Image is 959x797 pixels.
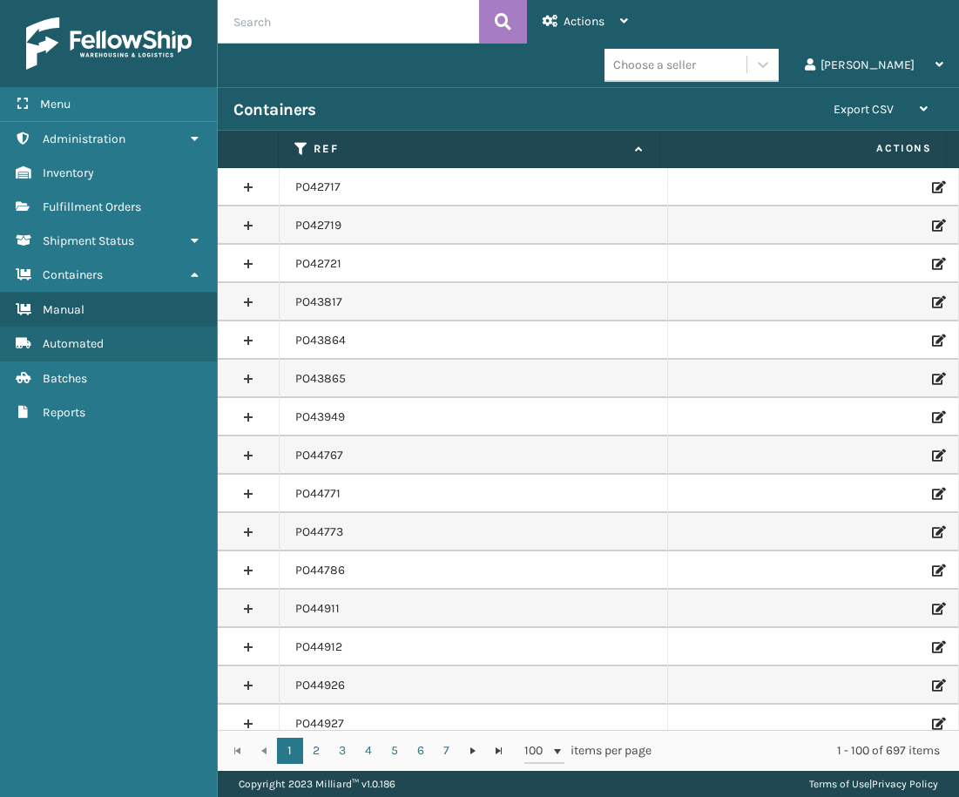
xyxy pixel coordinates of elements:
[295,447,343,464] a: PO44767
[434,738,460,764] a: 7
[355,738,382,764] a: 4
[932,603,942,615] i: Edit
[295,523,343,541] a: PO44773
[295,255,341,273] a: PO42721
[295,638,342,656] a: PO44912
[295,409,345,426] a: PO43949
[408,738,434,764] a: 6
[932,718,942,730] i: Edit
[932,181,942,193] i: Edit
[932,488,942,500] i: Edit
[486,738,512,764] a: Go to the last page
[295,485,341,503] a: PO44771
[295,600,340,618] a: PO44911
[524,742,550,760] span: 100
[26,17,192,70] img: logo
[295,370,346,388] a: PO43865
[239,771,395,797] p: Copyright 2023 Milliard™ v 1.0.186
[43,165,94,180] span: Inventory
[43,371,87,386] span: Batches
[460,738,486,764] a: Go to the next page
[43,132,125,146] span: Administration
[43,267,103,282] span: Containers
[932,296,942,308] i: Edit
[809,778,869,790] a: Terms of Use
[295,677,345,694] a: PO44926
[43,199,141,214] span: Fulfillment Orders
[277,738,303,764] a: 1
[932,334,942,347] i: Edit
[665,134,942,163] span: Actions
[314,141,626,157] label: Ref
[872,778,938,790] a: Privacy Policy
[613,56,696,74] div: Choose a seller
[295,179,341,196] a: PO42717
[932,411,942,423] i: Edit
[295,562,345,579] a: PO44786
[295,294,342,311] a: PO43817
[492,744,506,758] span: Go to the last page
[932,564,942,577] i: Edit
[932,641,942,653] i: Edit
[932,449,942,462] i: Edit
[932,526,942,538] i: Edit
[676,742,940,760] div: 1 - 100 of 697 items
[932,679,942,692] i: Edit
[809,771,938,797] div: |
[932,258,942,270] i: Edit
[564,14,604,29] span: Actions
[40,97,71,111] span: Menu
[382,738,408,764] a: 5
[303,738,329,764] a: 2
[43,336,104,351] span: Automated
[834,102,894,117] span: Export CSV
[295,715,344,733] a: PO44927
[932,220,942,232] i: Edit
[329,738,355,764] a: 3
[295,217,341,234] a: PO42719
[43,302,84,317] span: Manual
[43,233,134,248] span: Shipment Status
[233,99,315,120] h3: Containers
[466,744,480,758] span: Go to the next page
[805,44,943,87] div: [PERSON_NAME]
[524,738,652,764] span: items per page
[43,405,85,420] span: Reports
[295,332,346,349] a: PO43864
[932,373,942,385] i: Edit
